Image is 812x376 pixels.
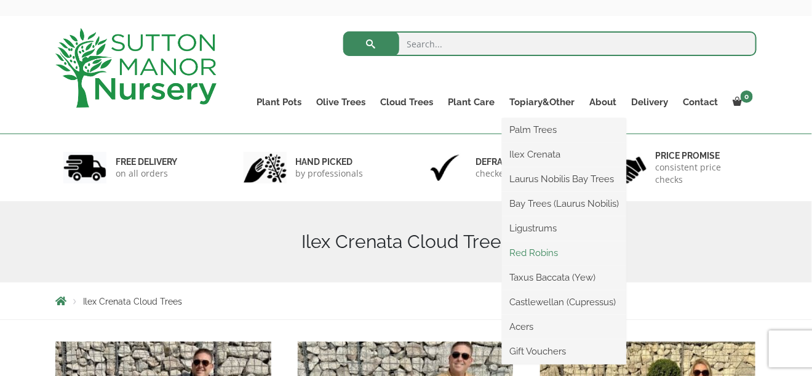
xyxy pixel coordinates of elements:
a: Cloud Trees [373,94,440,111]
img: 3.jpg [423,152,466,183]
a: Gift Vouchers [502,342,626,361]
img: 1.jpg [63,152,106,183]
input: Search... [343,31,757,56]
a: Plant Care [440,94,502,111]
span: 0 [741,90,753,103]
a: Contact [675,94,725,111]
a: Ilex Crenata [502,145,626,164]
p: checked & Licensed [476,167,557,180]
a: Delivery [624,94,675,111]
nav: Breadcrumbs [55,296,757,306]
p: by professionals [296,167,364,180]
h6: FREE DELIVERY [116,156,177,167]
img: logo [55,28,217,108]
a: Acers [502,318,626,336]
img: 2.jpg [244,152,287,183]
p: consistent price checks [656,161,749,186]
span: Ilex Crenata Cloud Trees [83,297,182,306]
h6: Defra approved [476,156,557,167]
p: on all orders [116,167,177,180]
a: Palm Trees [502,121,626,139]
a: Castlewellan (Cupressus) [502,293,626,311]
a: Ligustrums [502,219,626,238]
a: Bay Trees (Laurus Nobilis) [502,194,626,213]
h6: hand picked [296,156,364,167]
a: Plant Pots [249,94,309,111]
h1: Ilex Crenata Cloud Trees [55,231,757,253]
a: About [582,94,624,111]
a: Topiary&Other [502,94,582,111]
a: Red Robins [502,244,626,262]
a: 0 [725,94,757,111]
h6: Price promise [656,150,749,161]
a: Olive Trees [309,94,373,111]
a: Taxus Baccata (Yew) [502,268,626,287]
a: Laurus Nobilis Bay Trees [502,170,626,188]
